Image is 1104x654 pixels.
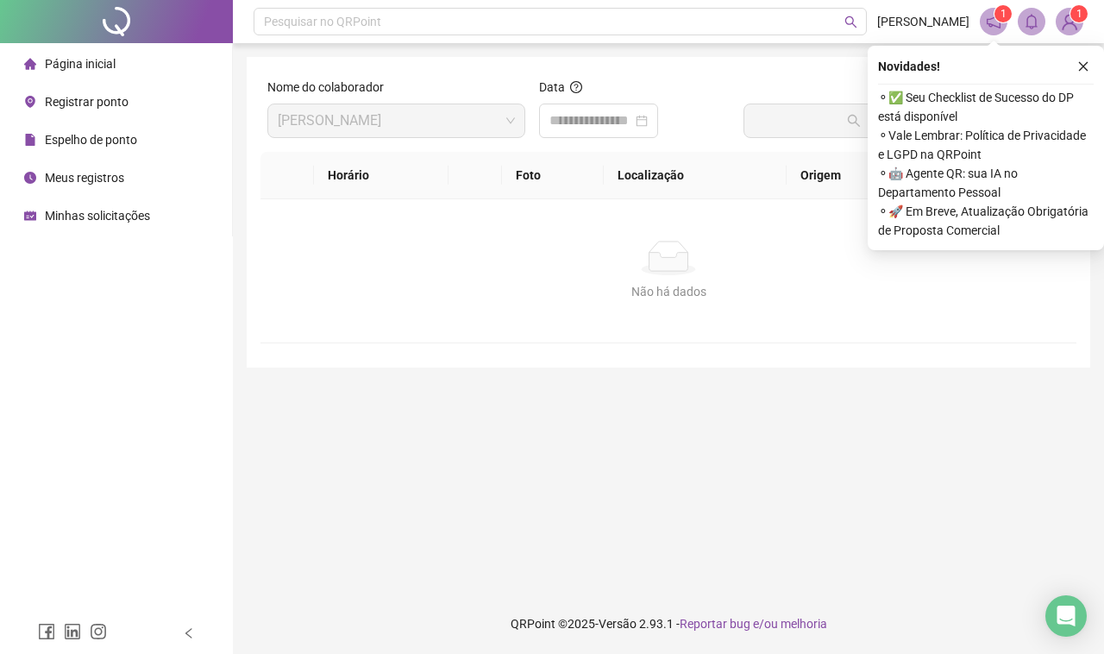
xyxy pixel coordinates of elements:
[24,96,36,108] span: environment
[878,202,1094,240] span: ⚬ 🚀 Em Breve, Atualização Obrigatória de Proposta Comercial
[45,57,116,71] span: Página inicial
[24,58,36,70] span: home
[743,104,1069,138] button: Buscar registros
[38,623,55,640] span: facebook
[314,152,448,199] th: Horário
[844,16,857,28] span: search
[877,12,969,31] span: [PERSON_NAME]
[502,152,604,199] th: Foto
[1024,14,1039,29] span: bell
[878,126,1094,164] span: ⚬ Vale Lembrar: Política de Privacidade e LGPD na QRPoint
[539,80,565,94] span: Data
[986,14,1001,29] span: notification
[64,623,81,640] span: linkedin
[599,617,637,631] span: Versão
[604,152,787,199] th: Localização
[994,5,1012,22] sup: 1
[183,627,195,639] span: left
[233,594,1104,654] footer: QRPoint © 2025 - 2.93.1 -
[680,617,827,631] span: Reportar bug e/ou melhoria
[281,282,1056,301] div: Não há dados
[45,209,150,223] span: Minhas solicitações
[1057,9,1082,35] img: 91368
[90,623,107,640] span: instagram
[1070,5,1088,22] sup: Atualize o seu contato no menu Meus Dados
[45,95,129,109] span: Registrar ponto
[24,172,36,184] span: clock-circle
[878,88,1094,126] span: ⚬ ✅ Seu Checklist de Sucesso do DP está disponível
[1045,595,1087,637] div: Open Intercom Messenger
[278,104,515,137] span: SHEILA OLIVEIRA
[45,171,124,185] span: Meus registros
[24,134,36,146] span: file
[787,152,919,199] th: Origem
[267,78,395,97] label: Nome do colaborador
[878,57,940,76] span: Novidades !
[1076,8,1082,20] span: 1
[570,81,582,93] span: question-circle
[1000,8,1007,20] span: 1
[24,210,36,222] span: schedule
[878,164,1094,202] span: ⚬ 🤖 Agente QR: sua IA no Departamento Pessoal
[45,133,137,147] span: Espelho de ponto
[1077,60,1089,72] span: close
